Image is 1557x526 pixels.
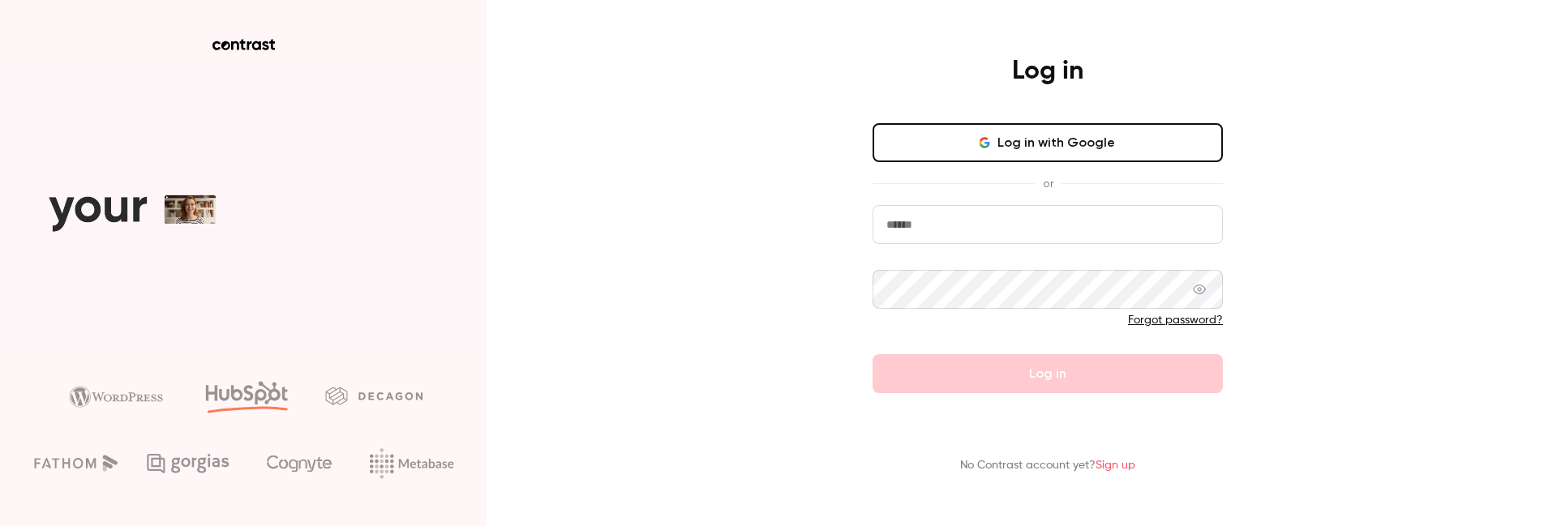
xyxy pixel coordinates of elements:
a: Sign up [1096,460,1135,471]
a: Forgot password? [1128,314,1223,326]
img: decagon [325,387,422,404]
span: or [1035,175,1062,192]
button: Log in with Google [873,123,1223,162]
h4: Log in [1012,55,1083,88]
p: No Contrast account yet? [960,457,1135,474]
